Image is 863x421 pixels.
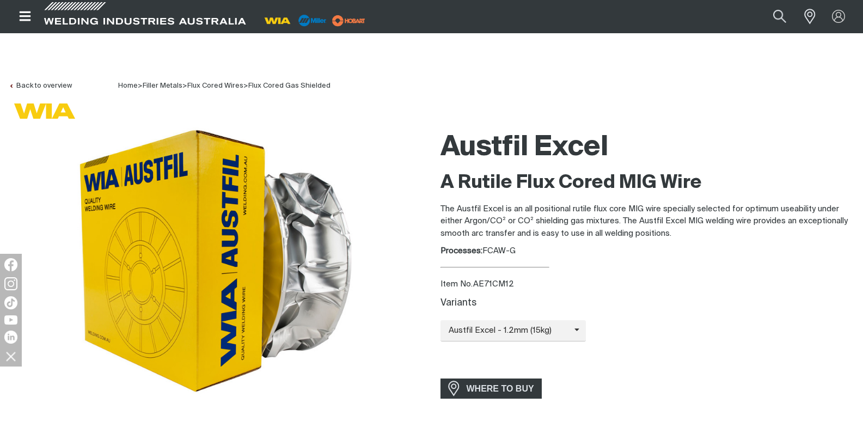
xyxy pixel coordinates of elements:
[440,245,855,258] div: FCAW-G
[9,82,72,89] a: Back to overview
[440,171,855,195] h2: A Rutile Flux Cored MIG Wire
[440,298,476,308] label: Variants
[460,380,541,398] span: WHERE TO BUY
[182,82,187,89] span: >
[138,82,143,89] span: >
[2,347,20,365] img: hide socials
[440,247,482,255] strong: Processes:
[440,130,855,166] h1: Austfil Excel
[74,125,357,397] img: Austfil Excel
[187,82,243,89] a: Flux Cored Wires
[761,4,798,29] button: Search products
[748,4,798,29] input: Product name or item number...
[4,331,17,344] img: LinkedIn
[4,277,17,290] img: Instagram
[440,203,855,240] p: The Austfil Excel is an all positional rutile flux core MIG wire specially selected for optimum u...
[329,16,369,25] a: miller
[329,13,369,29] img: miller
[4,315,17,325] img: YouTube
[440,278,855,291] div: Item No. AE71CM12
[143,82,182,89] a: Filler Metals
[440,325,574,337] span: Austfil Excel - 1.2mm (15kg)
[4,258,17,271] img: Facebook
[118,81,138,89] a: Home
[118,82,138,89] span: Home
[243,82,248,89] span: >
[248,82,330,89] a: Flux Cored Gas Shielded
[4,296,17,309] img: TikTok
[440,379,542,399] a: WHERE TO BUY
